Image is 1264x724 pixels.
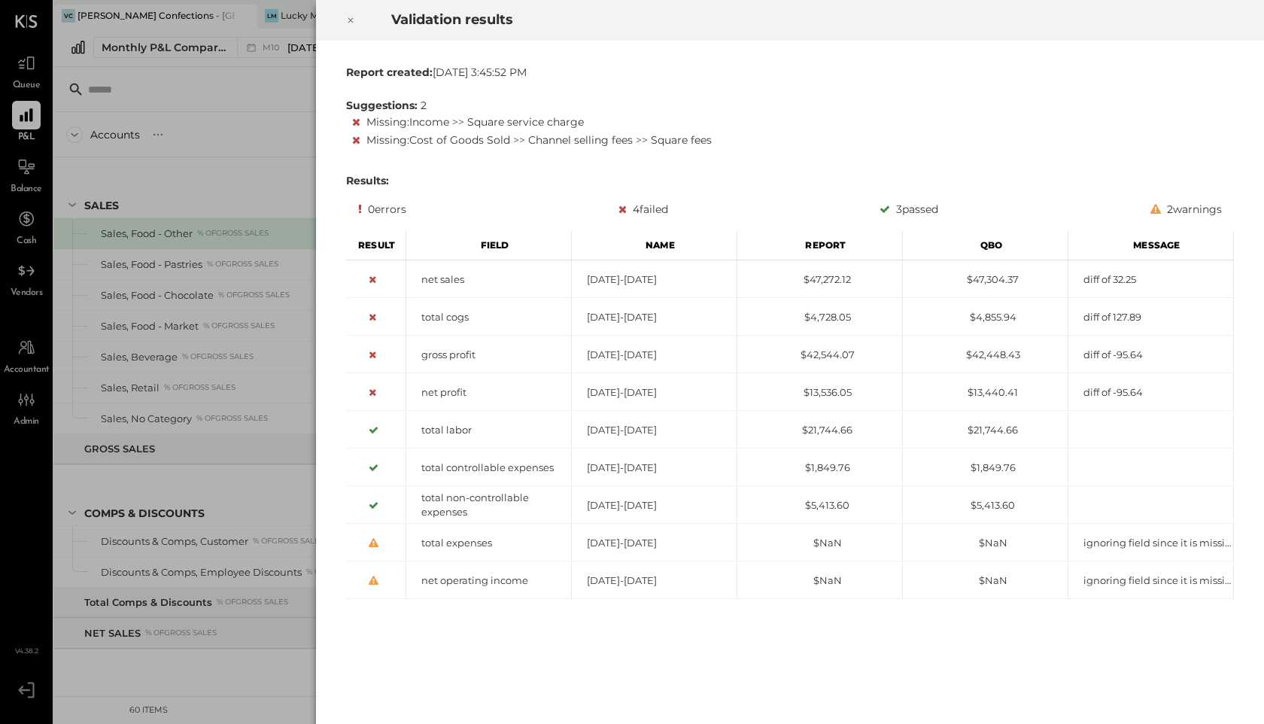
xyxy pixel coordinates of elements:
div: $1,849.76 [903,461,1068,475]
div: Missing : Cost of Goods Sold >> Channel selling fees >> Square fees [352,131,1234,149]
div: Qbo [903,230,1068,260]
div: $NaN [903,536,1068,550]
div: ignoring field since it is missing or hidden from report [1068,536,1233,550]
div: 4 failed [618,200,668,218]
div: Name [572,230,737,260]
div: total controllable expenses [406,461,571,475]
div: ignoring field since it is missing or hidden from report [1068,573,1233,588]
b: Report created: [346,65,433,79]
div: Result [346,230,406,260]
div: [DATE]-[DATE] [572,385,737,400]
div: $5,413.60 [737,498,902,513]
div: $21,744.66 [903,423,1068,437]
div: diff of 127.89 [1068,310,1233,324]
div: $1,849.76 [737,461,902,475]
div: net operating income [406,573,571,588]
div: [DATE]-[DATE] [572,498,737,513]
div: $42,448.43 [903,348,1068,362]
div: Missing : Income >> Square service charge [352,113,1234,131]
div: net profit [406,385,571,400]
div: Report [737,230,903,260]
div: diff of -95.64 [1068,348,1233,362]
div: $13,440.41 [903,385,1068,400]
div: [DATE]-[DATE] [572,310,737,324]
div: [DATE]-[DATE] [572,348,737,362]
div: 2 warnings [1150,200,1222,218]
div: [DATE] 3:45:52 PM [346,65,1234,80]
b: Suggestions: [346,99,418,112]
div: $47,272.12 [737,272,902,287]
div: [DATE]-[DATE] [572,272,737,287]
div: total cogs [406,310,571,324]
div: $47,304.37 [903,272,1068,287]
div: diff of -95.64 [1068,385,1233,400]
div: 3 passed [880,200,938,218]
div: $42,544.07 [737,348,902,362]
div: $4,855.94 [903,310,1068,324]
div: net sales [406,272,571,287]
div: $21,744.66 [737,423,902,437]
div: 0 errors [358,200,406,218]
div: diff of 32.25 [1068,272,1233,287]
span: 2 [421,99,427,112]
div: $5,413.60 [903,498,1068,513]
div: Field [406,230,572,260]
h2: Validation results [391,1,1089,38]
div: [DATE]-[DATE] [572,423,737,437]
div: total non-controllable expenses [406,491,571,519]
b: Results: [346,174,389,187]
div: total expenses [406,536,571,550]
div: [DATE]-[DATE] [572,536,737,550]
div: $NaN [903,573,1068,588]
div: total labor [406,423,571,437]
div: [DATE]-[DATE] [572,461,737,475]
div: $13,536.05 [737,385,902,400]
div: $NaN [737,573,902,588]
div: [DATE]-[DATE] [572,573,737,588]
div: Message [1068,230,1234,260]
div: $NaN [737,536,902,550]
div: $4,728.05 [737,310,902,324]
div: gross profit [406,348,571,362]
